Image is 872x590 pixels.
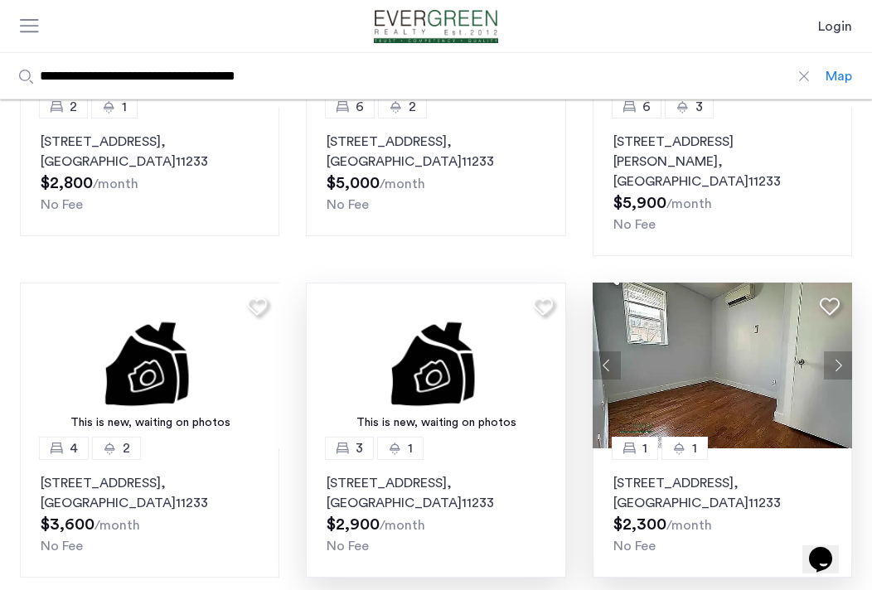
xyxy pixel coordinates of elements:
[818,17,852,36] a: Login
[355,10,517,43] img: logo
[327,132,545,172] p: [STREET_ADDRESS] 11233
[356,438,363,458] span: 3
[593,351,621,380] button: Previous apartment
[123,438,130,458] span: 2
[70,97,77,117] span: 2
[41,175,93,191] span: $2,800
[409,97,416,117] span: 2
[666,197,712,210] sub: /month
[613,516,666,533] span: $2,300
[356,97,364,117] span: 6
[642,97,651,117] span: 6
[20,283,280,448] a: This is new, waiting on photos
[306,283,566,448] img: 1.gif
[20,107,279,236] a: 21[STREET_ADDRESS], [GEOGRAPHIC_DATA]11233No Fee
[70,438,78,458] span: 4
[355,10,517,43] a: Cazamio Logo
[306,448,565,578] a: 31[STREET_ADDRESS], [GEOGRAPHIC_DATA]11233No Fee
[642,438,647,458] span: 1
[824,351,852,380] button: Next apartment
[41,132,259,172] p: [STREET_ADDRESS] 11233
[327,198,369,211] span: No Fee
[314,414,558,432] div: This is new, waiting on photos
[613,473,831,513] p: [STREET_ADDRESS] 11233
[802,524,855,573] iframe: chat widget
[666,519,712,532] sub: /month
[327,175,380,191] span: $5,000
[593,283,853,448] img: 66a1adb6-6608-43dd-a245-dc7333f8b390_638901971345372324.jpeg
[41,539,83,553] span: No Fee
[20,283,280,448] img: 1.gif
[692,438,697,458] span: 1
[94,519,140,532] sub: /month
[41,473,259,513] p: [STREET_ADDRESS] 11233
[93,177,138,191] sub: /month
[593,448,852,578] a: 11[STREET_ADDRESS], [GEOGRAPHIC_DATA]11233No Fee
[380,519,425,532] sub: /month
[327,516,380,533] span: $2,900
[306,283,566,448] a: This is new, waiting on photos
[327,539,369,553] span: No Fee
[41,198,83,211] span: No Fee
[613,132,831,191] p: [STREET_ADDRESS][PERSON_NAME] 11233
[826,66,852,86] div: Map
[122,97,127,117] span: 1
[613,539,656,553] span: No Fee
[327,473,545,513] p: [STREET_ADDRESS] 11233
[408,438,413,458] span: 1
[28,414,272,432] div: This is new, waiting on photos
[306,107,565,236] a: 62[STREET_ADDRESS], [GEOGRAPHIC_DATA]11233No Fee
[380,177,425,191] sub: /month
[20,448,279,578] a: 42[STREET_ADDRESS], [GEOGRAPHIC_DATA]11233No Fee
[593,107,852,256] a: 63[STREET_ADDRESS][PERSON_NAME], [GEOGRAPHIC_DATA]11233No Fee
[613,195,666,211] span: $5,900
[695,97,703,117] span: 3
[613,218,656,231] span: No Fee
[41,516,94,533] span: $3,600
